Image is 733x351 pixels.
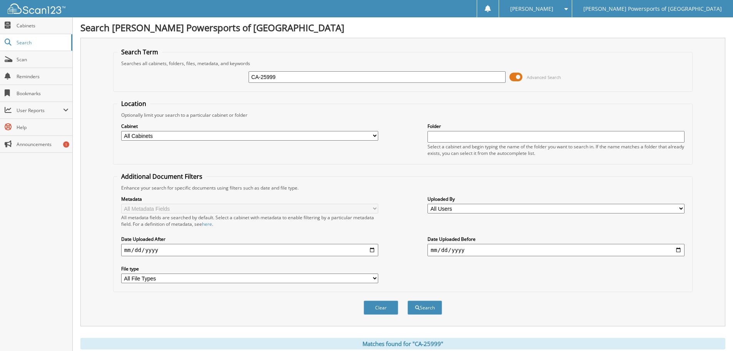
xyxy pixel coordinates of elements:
[17,56,68,63] span: Scan
[117,99,150,108] legend: Location
[364,301,398,315] button: Clear
[117,112,688,118] div: Optionally limit your search to a particular cabinet or folder
[427,143,685,156] div: Select a cabinet and begin typing the name of the folder you want to search in. If the name match...
[8,3,65,14] img: scan123-logo-white.svg
[527,74,561,80] span: Advanced Search
[80,21,725,34] h1: Search [PERSON_NAME] Powersports of [GEOGRAPHIC_DATA]
[121,214,378,227] div: All metadata fields are searched by default. Select a cabinet with metadata to enable filtering b...
[407,301,442,315] button: Search
[121,244,378,256] input: start
[202,221,212,227] a: here
[121,123,378,129] label: Cabinet
[427,236,685,242] label: Date Uploaded Before
[17,90,68,97] span: Bookmarks
[17,39,67,46] span: Search
[17,22,68,29] span: Cabinets
[121,265,378,272] label: File type
[117,185,688,191] div: Enhance your search for specific documents using filters such as date and file type.
[117,172,206,181] legend: Additional Document Filters
[17,124,68,131] span: Help
[17,141,68,148] span: Announcements
[583,7,722,11] span: [PERSON_NAME] Powersports of [GEOGRAPHIC_DATA]
[427,196,685,202] label: Uploaded By
[121,236,378,242] label: Date Uploaded After
[17,73,68,80] span: Reminders
[510,7,553,11] span: [PERSON_NAME]
[80,338,725,349] div: Matches found for "CA-25999"
[117,60,688,67] div: Searches all cabinets, folders, files, metadata, and keywords
[17,107,63,114] span: User Reports
[121,196,378,202] label: Metadata
[117,48,162,56] legend: Search Term
[427,123,685,129] label: Folder
[427,244,685,256] input: end
[63,141,69,148] div: 1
